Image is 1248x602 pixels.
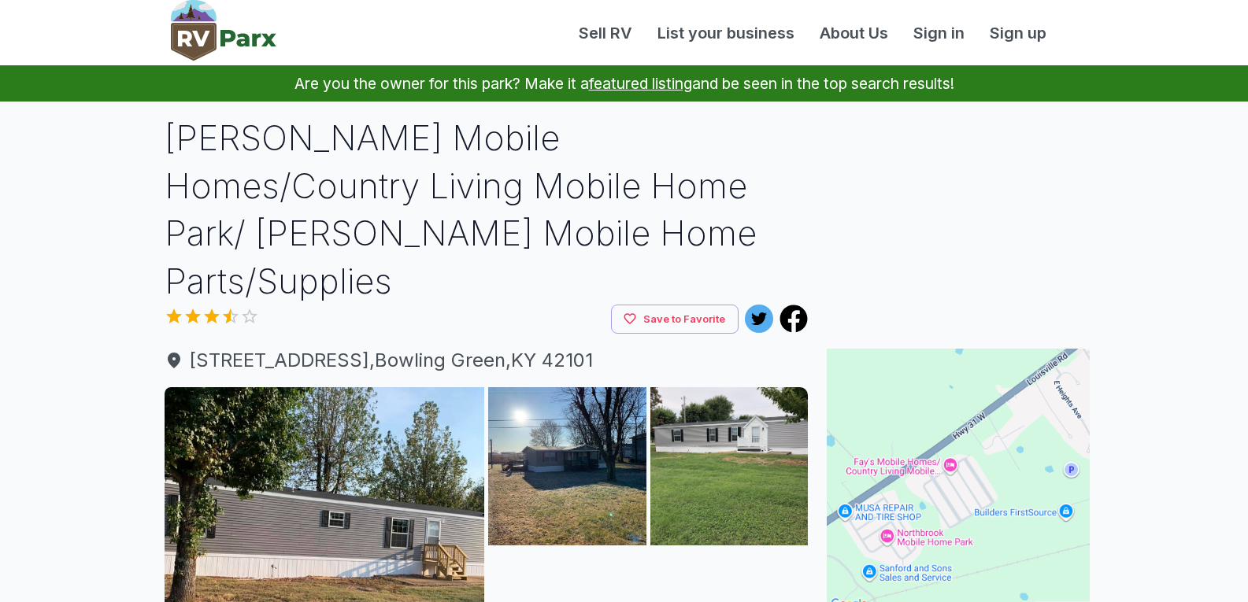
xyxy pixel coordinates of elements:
a: Sign up [977,21,1059,45]
a: Sell RV [566,21,645,45]
p: Are you the owner for this park? Make it a and be seen in the top search results! [19,65,1229,102]
button: Save to Favorite [611,305,739,334]
iframe: Advertisement [827,114,1090,311]
span: [STREET_ADDRESS] , Bowling Green , KY 42101 [165,346,809,375]
a: featured listing [589,74,692,93]
a: [STREET_ADDRESS],Bowling Green,KY 42101 [165,346,809,375]
img: AAcXr8p7pGSrlVKDgZwN4pPrVQd9QieEynN9NIX1z0IR3iS0YXADXh_4BnQUb2VHu8yYuqc95huV4wA6cx_Cb3l-_YXZ-jLvg... [650,387,809,545]
a: About Us [807,21,901,45]
a: Sign in [901,21,977,45]
a: List your business [645,21,807,45]
h1: [PERSON_NAME] Mobile Homes/Country Living Mobile Home Park/ [PERSON_NAME] Mobile Home Parts/Supplies [165,114,809,305]
img: AAcXr8qYUXkkz9Ibcu4mBDadOh0eSzH5It4RKv-rtSJMRqTi1TjBakVWU7AW32OohXZnrFHEYGhXQhHqAImwNq1oVzg7cNvRO... [488,387,646,545]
